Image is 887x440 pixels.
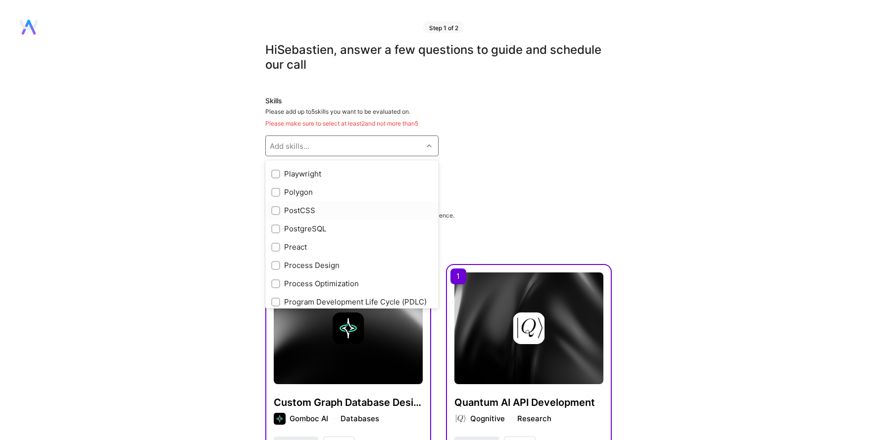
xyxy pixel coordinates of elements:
img: Company logo [513,312,545,344]
div: Step 1 of 2 [423,21,464,33]
h4: Custom Graph Database Design [274,396,423,409]
i: icon Chevron [427,143,432,148]
div: Skills [265,96,612,106]
img: Company logo [274,413,286,425]
div: Gomboc AI Databases [290,413,379,424]
img: divider [510,419,512,419]
div: Polygon [271,187,433,197]
img: cover [454,272,603,384]
div: Please make sure to select at least 2 and not more than 5 [265,120,612,128]
div: PostgreSQL [271,223,433,234]
img: Company logo [333,312,364,344]
div: Preact [271,242,433,252]
div: Process Optimization [271,278,433,289]
img: divider [333,419,336,419]
div: Qognitive Research [470,413,551,424]
div: Add skills... [270,141,309,151]
div: Hi Sebastien , answer a few questions to guide and schedule our call [265,43,612,72]
div: PostCSS [271,205,433,216]
div: Program Development Life Cycle (PDLC) [271,297,433,307]
div: Process Design [271,260,433,270]
div: Playwright [271,169,433,179]
img: Company logo [454,413,466,425]
div: Please add up to 5 skills you want to be evaluated on. [265,108,612,128]
h4: Quantum AI API Development [454,396,603,409]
